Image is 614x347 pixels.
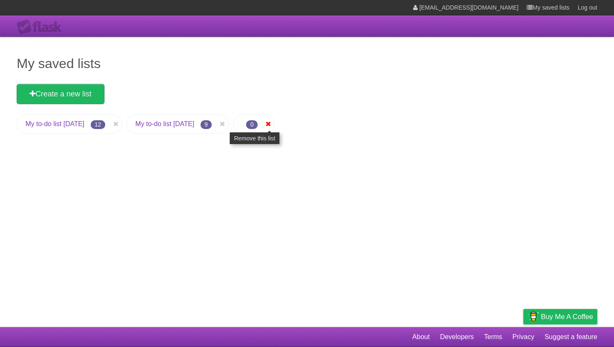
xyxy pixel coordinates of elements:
[412,329,430,345] a: About
[17,20,67,35] div: Flask
[200,120,212,129] span: 9
[513,329,534,345] a: Privacy
[25,120,84,127] a: My to-do list [DATE]
[17,53,597,73] h1: My saved lists
[135,120,194,127] a: My to-do list [DATE]
[541,309,593,324] span: Buy me a coffee
[484,329,502,345] a: Terms
[17,84,104,104] a: Create a new list
[545,329,597,345] a: Suggest a feature
[440,329,474,345] a: Developers
[246,120,258,129] span: 0
[528,309,539,324] img: Buy me a coffee
[523,309,597,324] a: Buy me a coffee
[91,120,106,129] span: 12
